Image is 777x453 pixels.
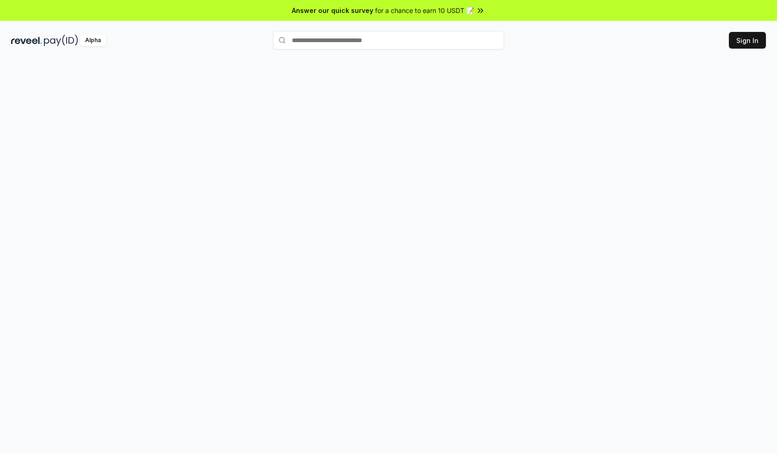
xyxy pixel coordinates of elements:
[80,35,106,46] div: Alpha
[729,32,766,49] button: Sign In
[292,6,373,15] span: Answer our quick survey
[375,6,474,15] span: for a chance to earn 10 USDT 📝
[11,35,42,46] img: reveel_dark
[44,35,78,46] img: pay_id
